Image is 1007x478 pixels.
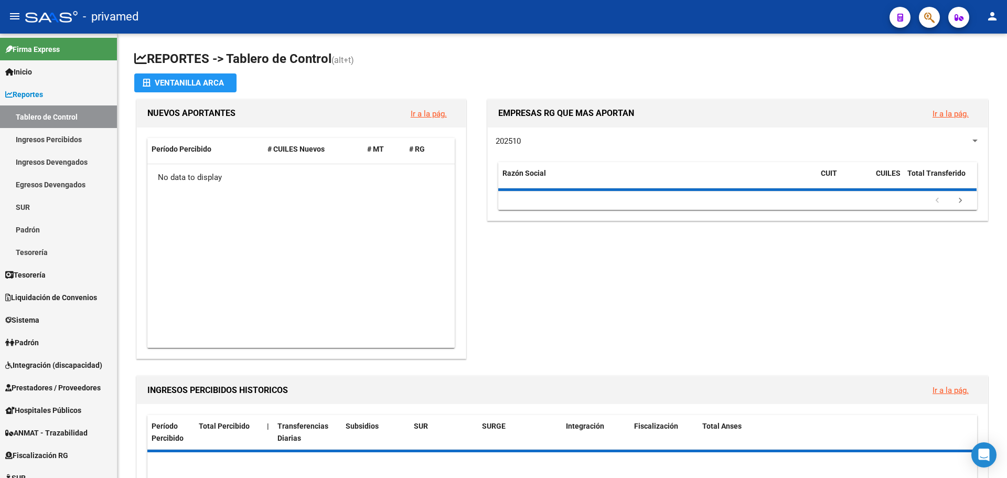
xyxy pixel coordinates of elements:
[405,138,447,161] datatable-header-cell: # RG
[147,385,288,395] span: INGRESOS PERCIBIDOS HISTORICOS
[698,415,969,450] datatable-header-cell: Total Anses
[482,422,506,430] span: SURGE
[263,415,273,450] datatable-header-cell: |
[5,337,39,348] span: Padrón
[5,269,46,281] span: Tesorería
[5,89,43,100] span: Reportes
[152,422,184,442] span: Período Percibido
[147,415,195,450] datatable-header-cell: Período Percibido
[950,195,970,207] a: go to next page
[410,415,478,450] datatable-header-cell: SUR
[8,10,21,23] mat-icon: menu
[907,169,966,177] span: Total Transferido
[267,422,269,430] span: |
[821,169,837,177] span: CUIT
[872,162,903,197] datatable-header-cell: CUILES
[199,422,250,430] span: Total Percibido
[933,109,969,119] a: Ir a la pág.
[5,359,102,371] span: Integración (discapacidad)
[496,136,521,146] span: 202510
[502,169,546,177] span: Razón Social
[147,164,455,190] div: No data to display
[267,145,325,153] span: # CUILES Nuevos
[273,415,341,450] datatable-header-cell: Transferencias Diarias
[5,405,81,416] span: Hospitales Públicos
[411,109,447,119] a: Ir a la pág.
[630,415,698,450] datatable-header-cell: Fiscalización
[147,138,263,161] datatable-header-cell: Período Percibido
[562,415,630,450] datatable-header-cell: Integración
[903,162,977,197] datatable-header-cell: Total Transferido
[134,50,990,69] h1: REPORTES -> Tablero de Control
[83,5,138,28] span: - privamed
[367,145,384,153] span: # MT
[147,108,235,118] span: NUEVOS APORTANTES
[263,138,363,161] datatable-header-cell: # CUILES Nuevos
[152,145,211,153] span: Período Percibido
[478,415,562,450] datatable-header-cell: SURGE
[5,382,101,394] span: Prestadores / Proveedores
[5,450,68,461] span: Fiscalización RG
[5,44,60,55] span: Firma Express
[363,138,405,161] datatable-header-cell: # MT
[195,415,263,450] datatable-header-cell: Total Percibido
[971,442,997,468] div: Open Intercom Messenger
[566,422,604,430] span: Integración
[634,422,678,430] span: Fiscalización
[924,104,977,123] button: Ir a la pág.
[702,422,742,430] span: Total Anses
[927,195,947,207] a: go to previous page
[5,314,39,326] span: Sistema
[134,73,237,92] button: Ventanilla ARCA
[876,169,901,177] span: CUILES
[5,66,32,78] span: Inicio
[924,380,977,400] button: Ir a la pág.
[5,427,88,439] span: ANMAT - Trazabilidad
[331,55,354,65] span: (alt+t)
[346,422,379,430] span: Subsidios
[498,162,817,197] datatable-header-cell: Razón Social
[498,108,634,118] span: EMPRESAS RG QUE MAS APORTAN
[986,10,999,23] mat-icon: person
[414,422,428,430] span: SUR
[817,162,872,197] datatable-header-cell: CUIT
[341,415,410,450] datatable-header-cell: Subsidios
[5,292,97,303] span: Liquidación de Convenios
[143,73,228,92] div: Ventanilla ARCA
[933,386,969,395] a: Ir a la pág.
[409,145,425,153] span: # RG
[402,104,455,123] button: Ir a la pág.
[277,422,328,442] span: Transferencias Diarias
